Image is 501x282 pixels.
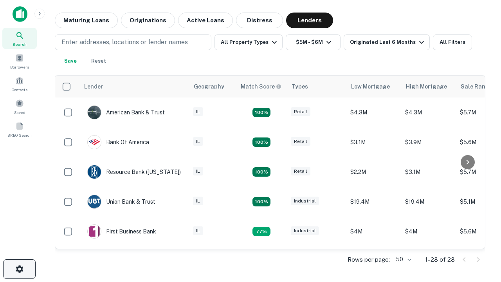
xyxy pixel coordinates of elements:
img: picture [88,136,101,149]
td: $3.9M [346,246,401,276]
img: picture [88,106,101,119]
button: Save your search to get updates of matches that match your search criteria. [58,53,83,69]
td: $4.3M [346,98,401,127]
button: All Property Types [214,34,283,50]
th: Types [287,76,346,98]
div: IL [193,167,203,176]
button: Distress [236,13,283,28]
button: Enter addresses, locations or lender names [55,34,211,50]
div: 50 [393,254,413,265]
span: Contacts [12,87,27,93]
td: $4.3M [401,98,456,127]
div: Low Mortgage [351,82,390,91]
a: Borrowers [2,51,37,72]
button: All Filters [433,34,472,50]
div: Originated Last 6 Months [350,38,426,47]
div: IL [193,137,203,146]
p: Enter addresses, locations or lender names [61,38,188,47]
span: Saved [14,109,25,116]
p: 1–28 of 28 [425,255,455,264]
button: Active Loans [178,13,233,28]
a: Contacts [2,73,37,94]
div: Matching Properties: 3, hasApolloMatch: undefined [252,227,270,236]
div: Types [292,82,308,91]
div: Geography [194,82,224,91]
td: $19.4M [346,187,401,217]
td: $2.2M [346,157,401,187]
div: Matching Properties: 4, hasApolloMatch: undefined [252,137,270,147]
div: First Business Bank [87,224,156,239]
div: IL [193,226,203,235]
div: Lender [84,82,103,91]
img: picture [88,165,101,179]
h6: Match Score [241,82,280,91]
div: Bank Of America [87,135,149,149]
div: Industrial [291,226,319,235]
td: $3.1M [401,157,456,187]
img: picture [88,225,101,238]
td: $4M [401,217,456,246]
button: $5M - $6M [286,34,341,50]
th: High Mortgage [401,76,456,98]
button: Reset [86,53,111,69]
div: Retail [291,137,310,146]
td: $3.9M [401,127,456,157]
div: IL [193,107,203,116]
td: $4.2M [401,246,456,276]
span: Borrowers [10,64,29,70]
a: Saved [2,96,37,117]
button: Originated Last 6 Months [344,34,430,50]
span: Search [13,41,27,47]
td: $19.4M [401,187,456,217]
div: Matching Properties: 7, hasApolloMatch: undefined [252,108,270,117]
th: Geography [189,76,236,98]
th: Lender [79,76,189,98]
div: High Mortgage [406,82,447,91]
span: SREO Search [7,132,32,138]
td: $3.1M [346,127,401,157]
div: Capitalize uses an advanced AI algorithm to match your search with the best lender. The match sco... [241,82,281,91]
div: Retail [291,107,310,116]
div: Matching Properties: 4, hasApolloMatch: undefined [252,197,270,206]
a: SREO Search [2,119,37,140]
div: Retail [291,167,310,176]
img: picture [88,195,101,208]
td: $4M [346,217,401,246]
div: IL [193,197,203,206]
div: American Bank & Trust [87,105,165,119]
th: Low Mortgage [346,76,401,98]
div: Resource Bank ([US_STATE]) [87,165,181,179]
div: Matching Properties: 4, hasApolloMatch: undefined [252,167,270,177]
button: Originations [121,13,175,28]
img: capitalize-icon.png [13,6,27,22]
a: Search [2,28,37,49]
button: Lenders [286,13,333,28]
p: Rows per page: [348,255,390,264]
iframe: Chat Widget [462,219,501,257]
div: Industrial [291,197,319,206]
button: Maturing Loans [55,13,118,28]
div: Union Bank & Trust [87,195,155,209]
th: Capitalize uses an advanced AI algorithm to match your search with the best lender. The match sco... [236,76,287,98]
